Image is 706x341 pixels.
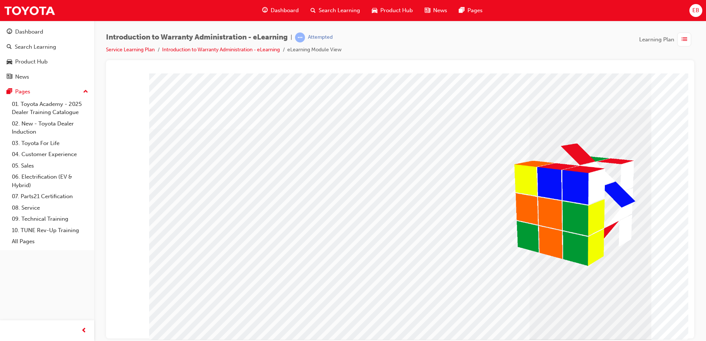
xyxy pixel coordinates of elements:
[308,34,333,41] div: Attempted
[3,85,91,99] button: Pages
[372,6,377,15] span: car-icon
[9,160,91,172] a: 05. Sales
[3,55,91,69] a: Product Hub
[689,4,702,17] button: EB
[15,87,30,96] div: Pages
[7,44,12,51] span: search-icon
[419,3,453,18] a: news-iconNews
[3,70,91,84] a: News
[9,202,91,214] a: 08. Service
[7,59,12,65] span: car-icon
[9,149,91,160] a: 04. Customer Experience
[9,118,91,138] a: 02. New - Toyota Dealer Induction
[311,6,316,15] span: search-icon
[15,58,48,66] div: Product Hub
[467,6,483,15] span: Pages
[7,29,12,35] span: guage-icon
[305,3,366,18] a: search-iconSearch Learning
[162,46,280,53] a: Introduction to Warranty Administration - eLearning
[7,89,12,95] span: pages-icon
[9,99,91,118] a: 01. Toyota Academy - 2025 Dealer Training Catalogue
[366,3,419,18] a: car-iconProduct Hub
[639,35,674,44] span: Learning Plan
[295,32,305,42] span: learningRecordVerb_ATTEMPT-icon
[433,6,447,15] span: News
[256,3,305,18] a: guage-iconDashboard
[682,35,687,44] span: list-icon
[9,191,91,202] a: 07. Parts21 Certification
[9,138,91,149] a: 03. Toyota For Life
[9,225,91,236] a: 10. TUNE Rev-Up Training
[9,171,91,191] a: 06. Electrification (EV & Hybrid)
[3,40,91,54] a: Search Learning
[3,25,91,39] a: Dashboard
[291,33,292,42] span: |
[83,87,88,97] span: up-icon
[81,326,87,335] span: prev-icon
[106,33,288,42] span: Introduction to Warranty Administration - eLearning
[15,28,43,36] div: Dashboard
[453,3,489,18] a: pages-iconPages
[15,73,29,81] div: News
[639,32,694,46] button: Learning Plan
[9,213,91,225] a: 09. Technical Training
[319,6,360,15] span: Search Learning
[692,6,699,15] span: EB
[380,6,413,15] span: Product Hub
[287,46,342,54] li: eLearning Module View
[271,6,299,15] span: Dashboard
[7,74,12,80] span: news-icon
[15,43,56,51] div: Search Learning
[425,6,430,15] span: news-icon
[3,24,91,85] button: DashboardSearch LearningProduct HubNews
[262,6,268,15] span: guage-icon
[4,2,55,19] img: Trak
[106,46,155,53] a: Service Learning Plan
[9,236,91,247] a: All Pages
[459,6,465,15] span: pages-icon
